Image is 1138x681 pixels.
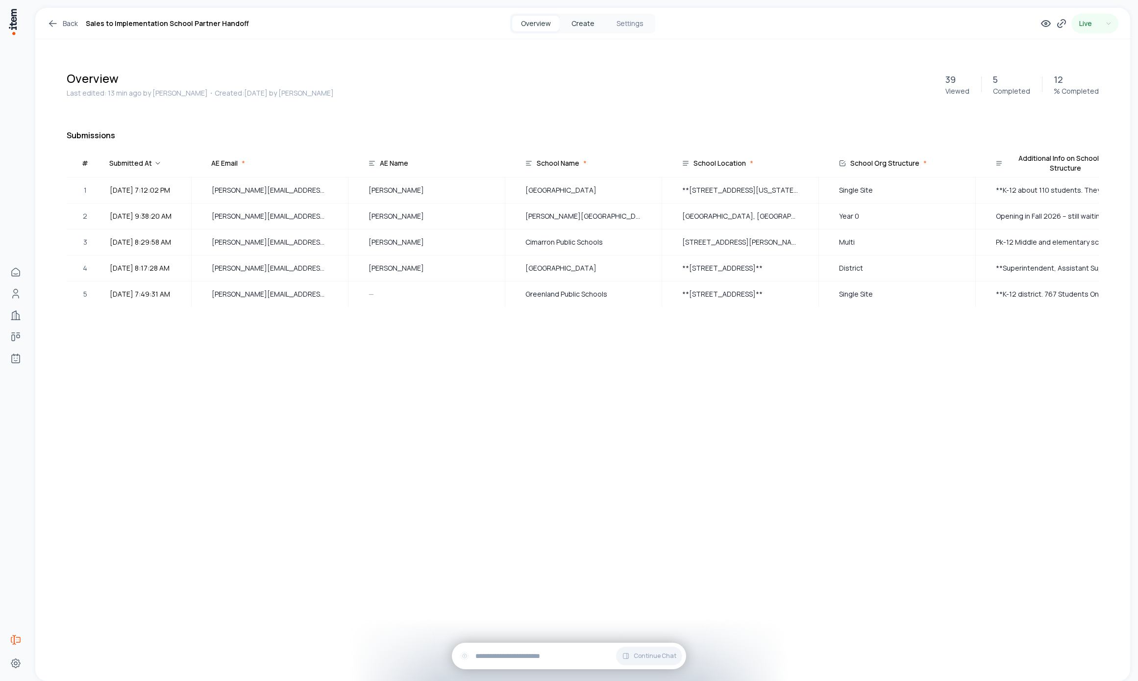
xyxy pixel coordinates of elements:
[996,237,1112,248] span: Pk-12 Middle and elementary school campus (serves grades Pk-8) [GEOGRAPHIC_DATA] campus (serves g...
[525,237,642,248] span: Cimarron Public Schools
[525,211,642,222] span: [PERSON_NAME][GEOGRAPHIC_DATA]
[839,211,955,222] span: Year 0
[211,158,238,168] div: AE Email
[47,18,78,29] a: Back
[1054,73,1063,86] p: 12
[110,211,185,222] span: [DATE] 9:38:20 AM
[67,71,934,86] h1: Overview
[682,237,798,248] span: [STREET_ADDRESS][PERSON_NAME]
[6,284,25,303] a: People
[6,262,25,282] a: Home
[996,289,1112,300] span: **K-12 district. 767 Students One site with 3 separate buildings and 3 principals**
[6,327,25,347] a: Deals
[525,185,642,196] span: [GEOGRAPHIC_DATA]
[525,263,642,274] span: [GEOGRAPHIC_DATA]
[8,8,18,36] img: Item Brain Logo
[1054,86,1099,96] p: % Completed
[606,16,653,31] button: Settings
[67,88,934,98] p: Last edited: 13 min ago by [PERSON_NAME] ・Created: [DATE] by [PERSON_NAME]
[839,289,955,300] span: Single Site
[212,289,328,300] span: [PERSON_NAME][EMAIL_ADDRESS][DOMAIN_NAME]
[839,237,955,248] span: Multi
[682,289,798,300] span: **[STREET_ADDRESS]**
[993,86,1030,96] p: Completed
[452,643,686,669] div: Continue Chat
[945,86,969,96] p: Viewed
[6,305,25,325] a: Companies
[109,153,162,173] div: Submitted At
[682,211,798,222] span: [GEOGRAPHIC_DATA], [GEOGRAPHIC_DATA]
[83,263,87,274] span: 4
[839,263,955,274] span: District
[86,18,249,29] h1: Sales to Implementation School Partner Handoff
[525,289,642,300] span: Greenland Public Schools
[212,263,328,274] span: [PERSON_NAME][EMAIL_ADDRESS][DOMAIN_NAME]
[110,185,185,196] span: [DATE] 7:12:02 PM
[369,263,485,274] span: [PERSON_NAME]
[83,211,87,222] span: 2
[1007,153,1125,173] div: Additional Info on School Org Structure
[6,630,25,650] a: Forms
[616,647,682,665] button: Continue Chat
[6,349,25,368] a: Agents
[693,158,746,168] div: School Location
[83,237,87,248] span: 3
[212,185,328,196] span: [PERSON_NAME][EMAIL_ADDRESS][DOMAIN_NAME]
[380,158,408,168] div: AE Name
[84,185,87,196] span: 1
[682,185,798,196] span: **[STREET_ADDRESS][US_STATE]**
[839,185,955,196] span: Single Site
[850,158,919,168] div: School Org Structure
[682,263,798,274] span: **[STREET_ADDRESS]**
[212,237,328,248] span: [PERSON_NAME][EMAIL_ADDRESS][DOMAIN_NAME]
[67,129,1099,141] h4: Submissions
[369,185,485,196] span: [PERSON_NAME]
[6,654,25,673] a: Settings
[110,237,185,248] span: [DATE] 8:29:58 AM
[537,158,579,168] div: School Name
[993,73,998,86] p: 5
[559,16,606,31] button: Create
[110,289,185,300] span: [DATE] 7:49:31 AM
[82,158,88,168] div: #
[212,211,328,222] span: [PERSON_NAME][EMAIL_ADDRESS][DOMAIN_NAME]
[369,237,485,248] span: [PERSON_NAME]
[512,16,559,31] button: Overview
[83,289,87,300] span: 5
[110,263,185,274] span: [DATE] 8:17:28 AM
[996,263,1112,274] span: **Superintendent, Assistant Superintendent, HS Principal, Elementary Principal, Middle School Pri...
[634,652,676,660] span: Continue Chat
[369,289,485,300] span: —
[369,211,485,222] span: [PERSON_NAME]
[996,185,1112,196] span: **K-12 about 110 students. They are focused on developing the whole person and do a lot of experi...
[996,211,1112,222] span: Opening in Fall 2026 – still waiting for approval (expected on [DATE])
[945,73,956,86] p: 39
